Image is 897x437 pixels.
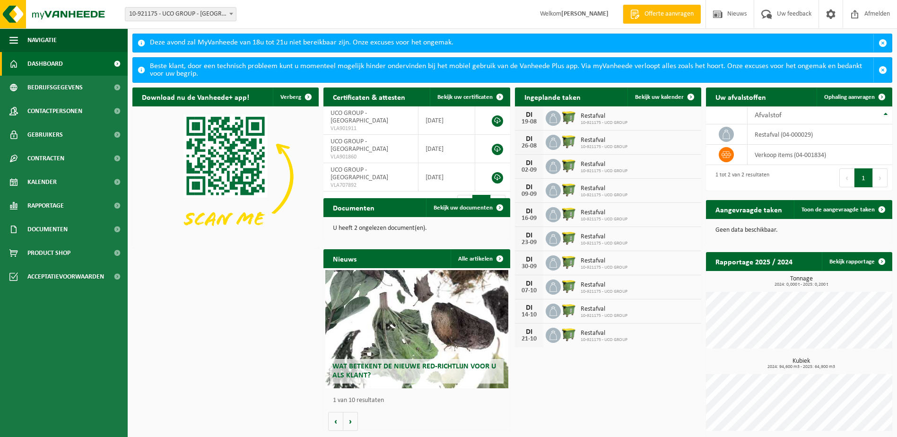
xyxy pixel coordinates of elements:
a: Alle artikelen [451,249,509,268]
span: 2024: 94,600 m3 - 2025: 64,900 m3 [711,365,892,369]
img: WB-1100-HPE-GN-50 [561,206,577,222]
div: 19-08 [520,119,539,125]
span: Documenten [27,218,68,241]
h2: Nieuws [323,249,366,268]
div: 09-09 [520,191,539,198]
button: Verberg [273,87,318,106]
span: Bekijk uw documenten [434,205,493,211]
span: 10-921175 - UCO GROUP [581,265,627,271]
div: DI [520,208,539,215]
h2: Ingeplande taken [515,87,590,106]
a: Toon de aangevraagde taken [794,200,891,219]
div: 26-08 [520,143,539,149]
button: 1 [854,168,873,187]
span: 10-921175 - UCO GROUP [581,120,627,126]
span: Bekijk uw certificaten [437,94,493,100]
span: Navigatie [27,28,57,52]
span: Kalender [27,170,57,194]
img: WB-1100-HPE-GN-50 [561,326,577,342]
span: VLA901860 [331,153,411,161]
span: Restafval [581,330,627,337]
span: Acceptatievoorwaarden [27,265,104,288]
img: WB-1100-HPE-GN-50 [561,230,577,246]
span: Restafval [581,137,627,144]
span: Restafval [581,113,627,120]
span: Verberg [280,94,301,100]
span: UCO GROUP - [GEOGRAPHIC_DATA] [331,138,388,153]
span: Bedrijfsgegevens [27,76,83,99]
p: Geen data beschikbaar. [715,227,883,234]
span: Restafval [581,185,627,192]
a: Bekijk rapportage [822,252,891,271]
h3: Tonnage [711,276,892,287]
div: DI [520,184,539,191]
div: 1 tot 2 van 2 resultaten [711,167,769,188]
div: DI [520,159,539,167]
span: VLA901911 [331,125,411,132]
p: U heeft 2 ongelezen document(en). [333,225,500,232]
span: Offerte aanvragen [642,9,696,19]
span: 10-921175 - UCO GROUP [581,241,627,246]
span: Restafval [581,209,627,217]
div: 30-09 [520,263,539,270]
a: Bekijk uw kalender [627,87,700,106]
a: Bekijk uw documenten [426,198,509,217]
span: 10-921175 - UCO GROUP - BRUGGE [125,8,236,21]
img: WB-1100-HPE-GN-50 [561,302,577,318]
span: Rapportage [27,194,64,218]
img: WB-1100-HPE-GN-50 [561,157,577,174]
button: Volgende [343,412,358,431]
img: WB-1100-HPE-GN-50 [561,278,577,294]
span: Restafval [581,257,627,265]
span: Toon de aangevraagde taken [801,207,875,213]
span: Restafval [581,306,627,313]
strong: [PERSON_NAME] [561,10,609,17]
div: DI [520,328,539,336]
a: Offerte aanvragen [623,5,701,24]
span: Contactpersonen [27,99,82,123]
h3: Kubiek [711,358,892,369]
div: DI [520,280,539,288]
td: verkoop items (04-001834) [748,145,892,165]
span: Ophaling aanvragen [824,94,875,100]
span: UCO GROUP - [GEOGRAPHIC_DATA] [331,166,388,181]
button: Vorige [328,412,343,431]
div: Deze avond zal MyVanheede van 18u tot 21u niet bereikbaar zijn. Onze excuses voor het ongemak. [150,34,873,52]
h2: Certificaten & attesten [323,87,415,106]
span: VLA707892 [331,182,411,189]
span: 10-921175 - UCO GROUP [581,192,627,198]
div: 23-09 [520,239,539,246]
button: Next [873,168,888,187]
span: Restafval [581,281,627,289]
span: Wat betekent de nieuwe RED-richtlijn voor u als klant? [332,363,496,379]
div: DI [520,111,539,119]
div: DI [520,135,539,143]
img: Download de VHEPlus App [132,106,319,246]
h2: Uw afvalstoffen [706,87,775,106]
div: 16-09 [520,215,539,222]
td: [DATE] [418,135,475,163]
div: 21-10 [520,336,539,342]
img: WB-1100-HPE-GN-50 [561,109,577,125]
span: Restafval [581,233,627,241]
span: 10-921175 - UCO GROUP [581,289,627,295]
span: Afvalstof [755,112,782,119]
span: Gebruikers [27,123,63,147]
span: Dashboard [27,52,63,76]
span: Contracten [27,147,64,170]
td: restafval (04-000029) [748,124,892,145]
span: 10-921175 - UCO GROUP [581,313,627,319]
span: Bekijk uw kalender [635,94,684,100]
img: WB-1100-HPE-GN-50 [561,182,577,198]
img: WB-1100-HPE-GN-50 [561,254,577,270]
a: Wat betekent de nieuwe RED-richtlijn voor u als klant? [325,270,508,388]
div: Beste klant, door een technisch probleem kunt u momenteel mogelijk hinder ondervinden bij het mob... [150,58,873,82]
img: WB-1100-HPE-GN-50 [561,133,577,149]
div: DI [520,304,539,312]
span: 10-921175 - UCO GROUP - BRUGGE [125,7,236,21]
div: 07-10 [520,288,539,294]
span: UCO GROUP - [GEOGRAPHIC_DATA] [331,110,388,124]
a: Bekijk uw certificaten [430,87,509,106]
span: 10-921175 - UCO GROUP [581,337,627,343]
h2: Rapportage 2025 / 2024 [706,252,802,271]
